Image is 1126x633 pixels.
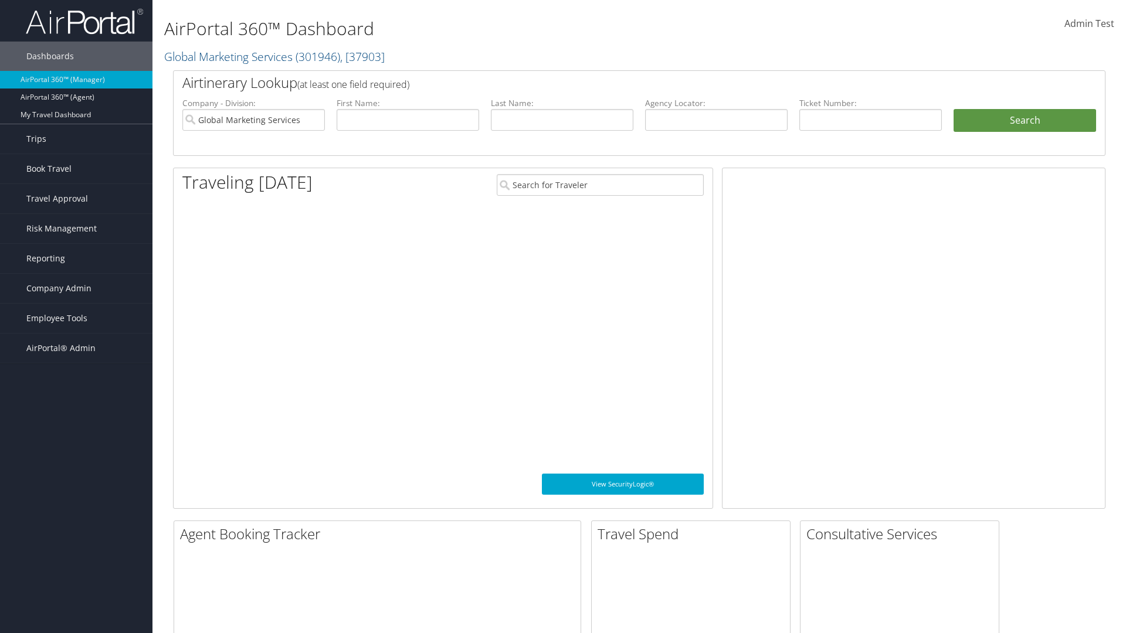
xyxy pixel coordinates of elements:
[296,49,340,64] span: ( 301946 )
[182,170,313,195] h1: Traveling [DATE]
[182,97,325,109] label: Company - Division:
[598,524,790,544] h2: Travel Spend
[542,474,704,495] a: View SecurityLogic®
[26,184,88,213] span: Travel Approval
[806,524,999,544] h2: Consultative Services
[180,524,581,544] h2: Agent Booking Tracker
[491,97,633,109] label: Last Name:
[26,244,65,273] span: Reporting
[26,274,91,303] span: Company Admin
[26,42,74,71] span: Dashboards
[164,16,798,41] h1: AirPortal 360™ Dashboard
[340,49,385,64] span: , [ 37903 ]
[799,97,942,109] label: Ticket Number:
[26,154,72,183] span: Book Travel
[26,124,46,154] span: Trips
[26,8,143,35] img: airportal-logo.png
[337,97,479,109] label: First Name:
[645,97,788,109] label: Agency Locator:
[26,333,96,363] span: AirPortal® Admin
[26,304,87,333] span: Employee Tools
[1064,6,1114,42] a: Admin Test
[26,214,97,243] span: Risk Management
[297,78,409,91] span: (at least one field required)
[1064,17,1114,30] span: Admin Test
[954,109,1096,132] button: Search
[164,49,385,64] a: Global Marketing Services
[497,174,704,196] input: Search for Traveler
[182,73,1019,93] h2: Airtinerary Lookup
